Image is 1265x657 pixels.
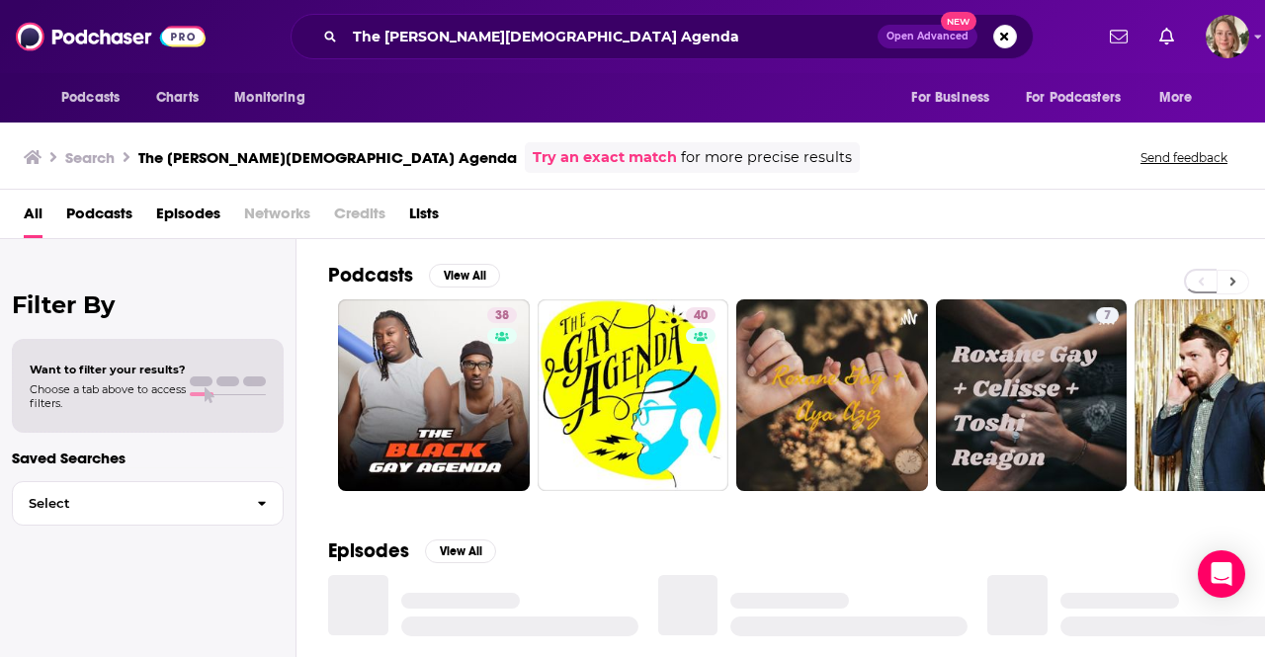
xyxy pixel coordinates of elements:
[16,18,206,55] img: Podchaser - Follow, Share and Rate Podcasts
[47,79,145,117] button: open menu
[12,481,284,526] button: Select
[334,198,385,238] span: Credits
[291,14,1034,59] div: Search podcasts, credits, & more...
[234,84,304,112] span: Monitoring
[143,79,211,117] a: Charts
[1159,84,1193,112] span: More
[487,307,517,323] a: 38
[694,306,708,326] span: 40
[328,263,500,287] a: PodcastsView All
[345,21,878,52] input: Search podcasts, credits, & more...
[244,198,310,238] span: Networks
[30,382,186,410] span: Choose a tab above to access filters.
[328,538,409,563] h2: Episodes
[878,25,977,48] button: Open AdvancedNew
[61,84,120,112] span: Podcasts
[24,198,42,238] a: All
[156,84,199,112] span: Charts
[1026,84,1121,112] span: For Podcasters
[328,538,496,563] a: EpisodesView All
[538,299,729,491] a: 40
[220,79,330,117] button: open menu
[897,79,1014,117] button: open menu
[13,497,241,510] span: Select
[12,449,284,467] p: Saved Searches
[495,306,509,326] span: 38
[1145,79,1218,117] button: open menu
[686,307,716,323] a: 40
[429,264,500,287] button: View All
[1096,307,1119,323] a: 7
[533,146,677,169] a: Try an exact match
[941,12,976,31] span: New
[1104,306,1111,326] span: 7
[936,299,1128,491] a: 7
[65,148,115,167] h3: Search
[1102,20,1136,53] a: Show notifications dropdown
[1198,550,1245,598] div: Open Intercom Messenger
[1013,79,1149,117] button: open menu
[886,32,969,41] span: Open Advanced
[1135,149,1233,166] button: Send feedback
[911,84,989,112] span: For Business
[66,198,132,238] a: Podcasts
[681,146,852,169] span: for more precise results
[12,290,284,319] h2: Filter By
[328,263,413,287] h2: Podcasts
[409,198,439,238] a: Lists
[425,539,496,563] button: View All
[156,198,220,238] a: Episodes
[1206,15,1249,58] img: User Profile
[30,363,186,376] span: Want to filter your results?
[1206,15,1249,58] span: Logged in as AriFortierPr
[1206,15,1249,58] button: Show profile menu
[138,148,517,167] h3: The [PERSON_NAME][DEMOGRAPHIC_DATA] Agenda
[338,299,530,491] a: 38
[1151,20,1182,53] a: Show notifications dropdown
